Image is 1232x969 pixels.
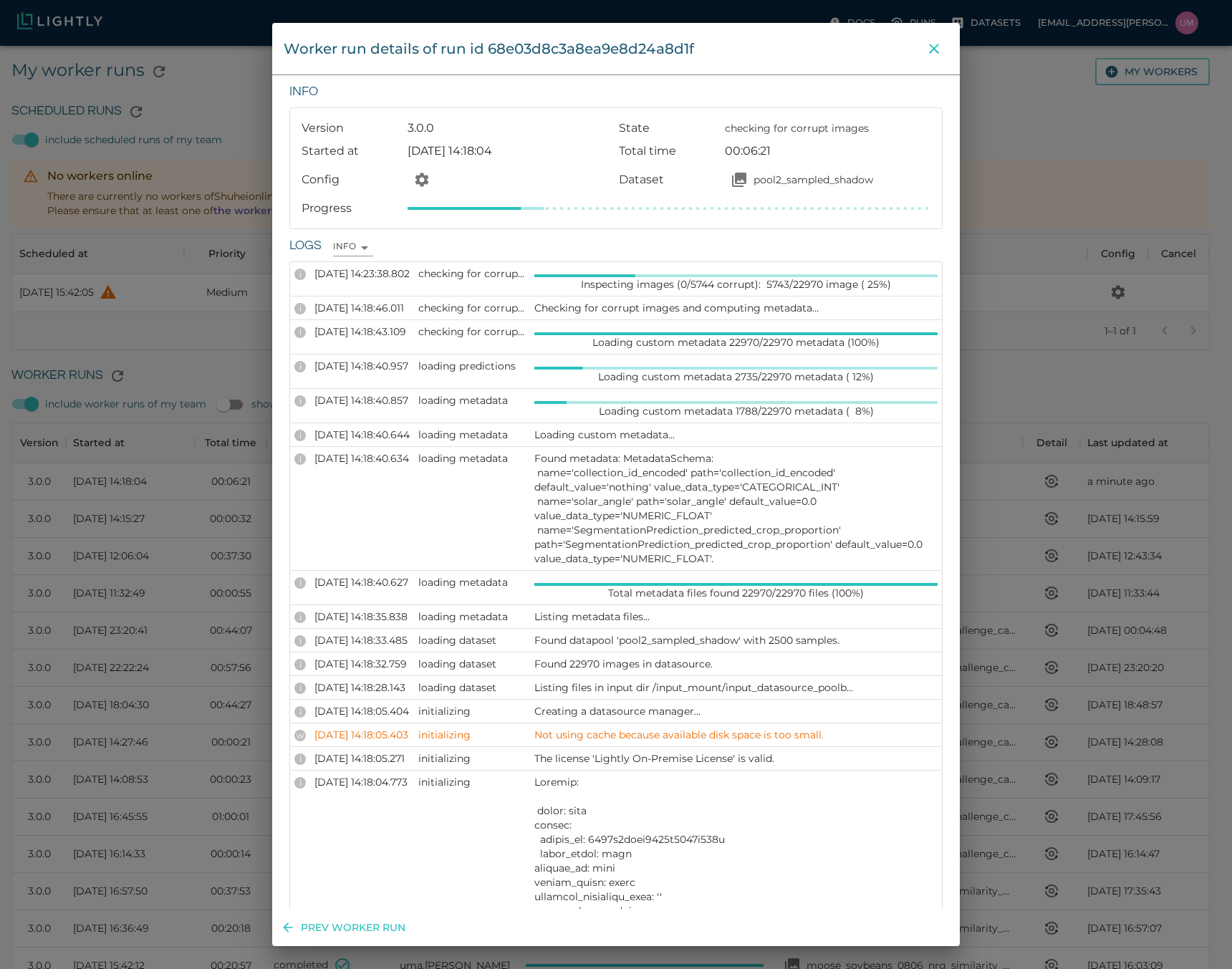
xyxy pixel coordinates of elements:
p: Started at [302,143,402,160]
p: Total time [619,143,719,160]
p: [DATE] 14:23:38.802 [314,266,410,281]
div: INFO [294,395,306,407]
p: Listing files in input dir /input_mount/input_datasource_poolb... [534,680,938,695]
button: Prev worker run [278,915,411,941]
p: loading metadata [418,393,526,408]
p: Dataset [619,171,719,188]
p: [DATE] 14:18:05.404 [314,704,410,718]
div: INFO [294,269,306,280]
span: checking for corrupt images [725,122,869,135]
p: [DATE] 14:18:43.109 [314,324,410,339]
p: Version [302,120,402,137]
div: 3.0.0 [402,114,613,137]
p: [DATE] 14:18:05.403 [314,728,410,742]
div: INFO [333,239,373,256]
div: INFO [294,577,306,589]
p: [DATE] 14:18:40.627 [314,575,410,589]
p: [DATE] 14:18:40.644 [314,428,410,442]
p: Found datapool 'pool2_sampled_shadow' with 2500 samples. [534,633,938,647]
div: INFO [294,303,306,314]
p: checking for corrupt images [418,266,526,281]
h6: Logs [289,235,322,257]
p: [DATE] 14:18:40.634 [314,451,410,466]
p: The license 'Lightly On-Premise License' is valid. [534,751,938,766]
p: [DATE] 14:18:35.838 [314,609,410,624]
p: Inspecting images (0/5744 corrupt): 5743/22970 image ( 25%) [581,277,891,291]
div: INFO [294,453,306,465]
p: loading dataset [418,657,526,671]
div: INFO [294,612,306,623]
p: [DATE] 14:18:40.957 [314,359,410,373]
p: [DATE] 14:18:28.143 [314,680,410,695]
p: Creating a datasource manager... [534,704,938,718]
div: INFO [294,706,306,718]
p: [DATE] 14:18:40.857 [314,393,410,408]
p: loading dataset [418,680,526,695]
a: Open your dataset pool2_sampled_shadowpool2_sampled_shadow [725,165,930,194]
div: INFO [294,683,306,694]
p: Loading custom metadata 2735/22970 metadata ( 12%) [598,370,874,384]
p: Found 22970 images in datasource. [534,657,938,671]
p: [DATE] 14:18:33.485 [314,633,410,647]
p: Found metadata: MetadataSchema: name='collection_id_encoded' path='collection_id_encoded' default... [534,451,938,566]
p: checking for corrupt images [418,324,526,339]
p: Not using cache because available disk space is too small. [534,728,938,742]
p: loading metadata [418,451,526,466]
p: checking for corrupt images [418,301,526,315]
div: INFO [294,635,306,647]
span: [DATE] 14:18:04 [408,144,492,158]
div: WARNING [294,730,306,741]
div: Worker run details of run id 68e03d8c3a8ea9e8d24a8d1f [284,37,694,60]
p: [DATE] 14:18:32.759 [314,657,410,671]
p: initializing [418,751,526,766]
p: initializing [418,704,526,718]
button: Open your dataset pool2_sampled_shadow [725,165,754,194]
p: State [619,120,719,137]
div: INFO [294,327,306,338]
button: close [920,34,948,63]
p: Loading custom metadata 22970/22970 metadata (100%) [592,335,880,349]
p: [DATE] 14:18:46.011 [314,301,410,315]
div: INFO [294,430,306,441]
p: Loading custom metadata 1788/22970 metadata ( 8%) [599,404,874,418]
p: Listing metadata files... [534,609,938,624]
p: pool2_sampled_shadow [754,173,873,187]
p: loading metadata [418,428,526,442]
p: Checking for corrupt images and computing metadata... [534,301,938,315]
p: initializing [418,728,526,742]
p: loading metadata [418,609,526,624]
p: loading dataset [418,633,526,647]
p: [DATE] 14:18:05.271 [314,751,410,766]
p: [DATE] 14:18:04.773 [314,775,410,789]
p: Loading custom metadata... [534,428,938,442]
p: Total metadata files found 22970/22970 files (100%) [608,586,864,600]
div: INFO [294,777,306,789]
h6: Info [289,81,943,103]
p: loading metadata [418,575,526,589]
p: loading predictions [418,359,526,373]
p: Config [302,171,402,188]
p: Progress [302,200,402,217]
div: INFO [294,659,306,670]
p: initializing [418,775,526,789]
time: 00:06:21 [725,144,771,158]
div: INFO [294,753,306,765]
div: INFO [294,361,306,372]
